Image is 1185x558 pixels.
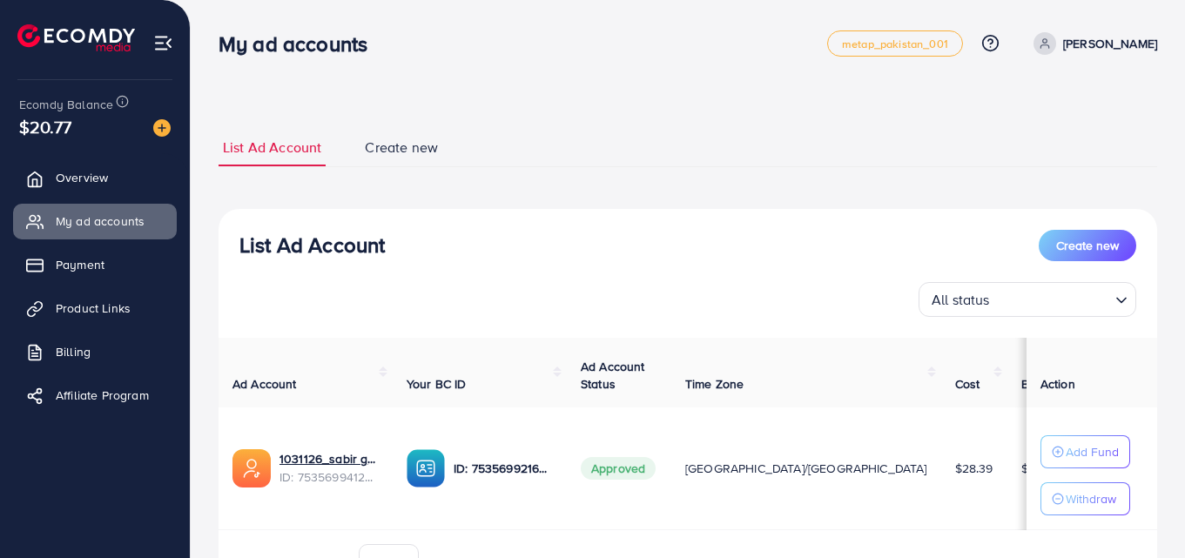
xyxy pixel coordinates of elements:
[581,457,656,480] span: Approved
[1040,482,1130,515] button: Withdraw
[13,204,177,239] a: My ad accounts
[239,232,385,258] h3: List Ad Account
[56,212,145,230] span: My ad accounts
[13,378,177,413] a: Affiliate Program
[1066,441,1119,462] p: Add Fund
[1063,33,1157,54] p: [PERSON_NAME]
[56,256,104,273] span: Payment
[407,449,445,487] img: ic-ba-acc.ded83a64.svg
[1040,375,1075,393] span: Action
[1027,32,1157,55] a: [PERSON_NAME]
[365,138,438,158] span: Create new
[842,38,948,50] span: metap_pakistan_001
[17,24,135,51] img: logo
[279,450,379,486] div: <span class='underline'>1031126_sabir gabool5_1754541788289</span></br>7535699412849491969
[1066,488,1116,509] p: Withdraw
[279,450,379,467] a: 1031126_sabir gabool5_1754541788289
[279,468,379,486] span: ID: 7535699412849491969
[223,138,321,158] span: List Ad Account
[13,247,177,282] a: Payment
[153,33,173,53] img: menu
[928,287,993,313] span: All status
[232,449,271,487] img: ic-ads-acc.e4c84228.svg
[13,291,177,326] a: Product Links
[581,358,645,393] span: Ad Account Status
[827,30,963,57] a: metap_pakistan_001
[13,334,177,369] a: Billing
[153,119,171,137] img: image
[56,299,131,317] span: Product Links
[1056,237,1119,254] span: Create new
[1040,435,1130,468] button: Add Fund
[19,114,71,139] span: $20.77
[56,343,91,360] span: Billing
[685,460,927,477] span: [GEOGRAPHIC_DATA]/[GEOGRAPHIC_DATA]
[995,284,1108,313] input: Search for option
[56,387,149,404] span: Affiliate Program
[56,169,108,186] span: Overview
[955,460,993,477] span: $28.39
[454,458,553,479] p: ID: 7535699216388128769
[955,375,980,393] span: Cost
[685,375,744,393] span: Time Zone
[13,160,177,195] a: Overview
[219,31,381,57] h3: My ad accounts
[407,375,467,393] span: Your BC ID
[919,282,1136,317] div: Search for option
[232,375,297,393] span: Ad Account
[19,96,113,113] span: Ecomdy Balance
[1039,230,1136,261] button: Create new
